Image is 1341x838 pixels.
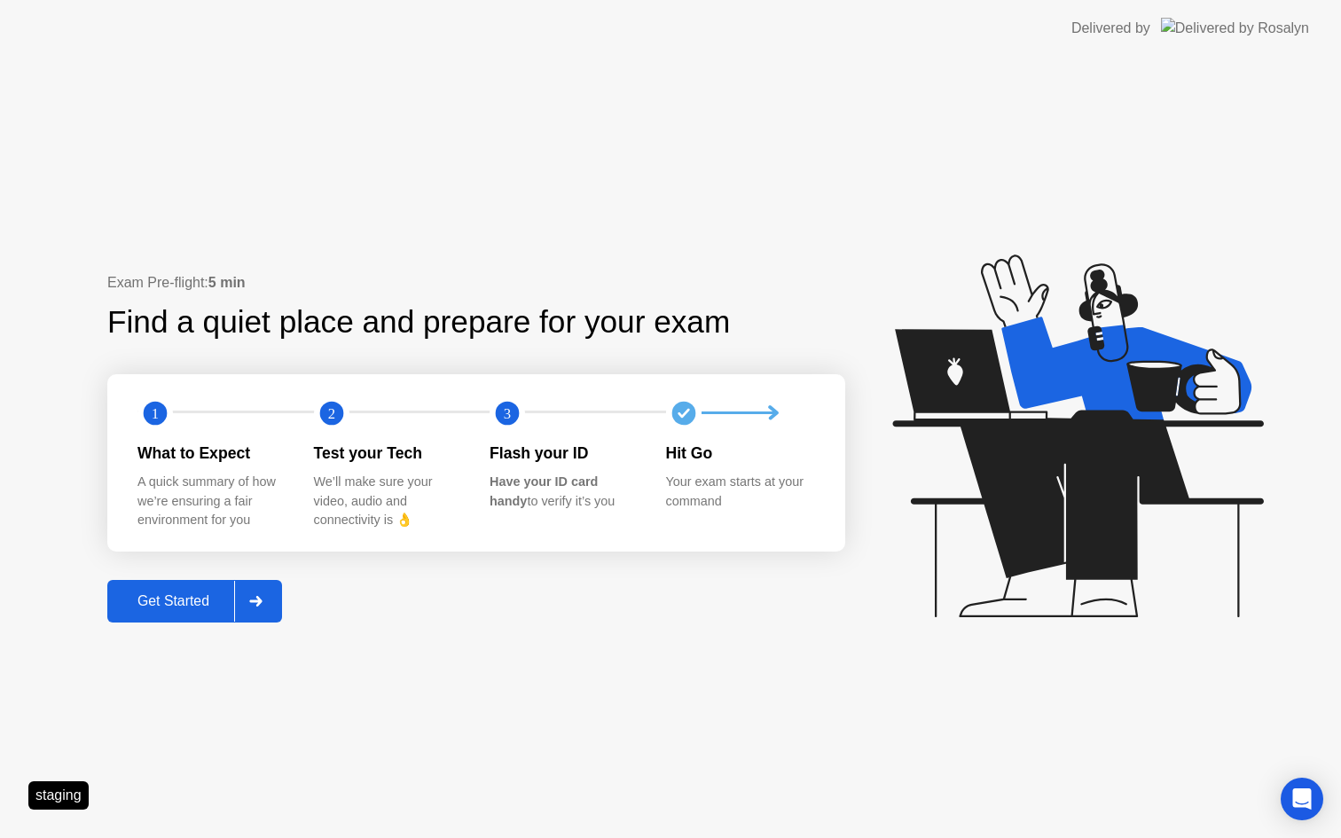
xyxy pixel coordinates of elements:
[314,442,462,465] div: Test your Tech
[1281,778,1323,820] div: Open Intercom Messenger
[490,474,598,508] b: Have your ID card handy
[107,299,733,346] div: Find a quiet place and prepare for your exam
[137,473,286,530] div: A quick summary of how we’re ensuring a fair environment for you
[113,593,234,609] div: Get Started
[327,404,334,421] text: 2
[490,473,638,511] div: to verify it’s you
[666,442,814,465] div: Hit Go
[666,473,814,511] div: Your exam starts at your command
[490,442,638,465] div: Flash your ID
[107,272,845,294] div: Exam Pre-flight:
[1071,18,1150,39] div: Delivered by
[152,404,159,421] text: 1
[1161,18,1309,38] img: Delivered by Rosalyn
[314,473,462,530] div: We’ll make sure your video, audio and connectivity is 👌
[107,580,282,623] button: Get Started
[208,275,246,290] b: 5 min
[28,781,89,810] div: staging
[504,404,511,421] text: 3
[137,442,286,465] div: What to Expect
